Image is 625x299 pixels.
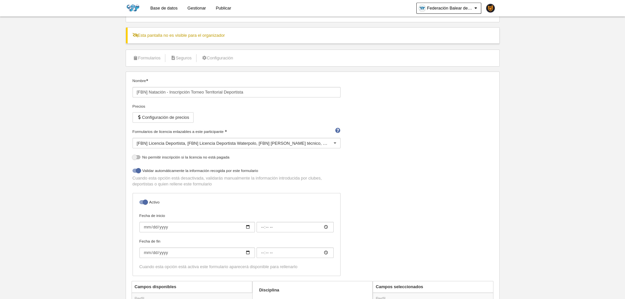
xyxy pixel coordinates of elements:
[133,129,341,135] label: Formularios de licencia enlazables a este participante
[187,141,256,146] span: [FBN] Licencia Deportista Waterpolo
[139,247,255,258] input: Fecha de fin
[198,53,237,63] a: Configuración
[126,27,500,44] div: Esta pantalla no es visible para el organizador
[427,5,473,11] span: Federación Balear de Natación
[373,281,493,293] th: Campos seleccionados
[139,222,255,232] input: Fecha de inicio
[126,4,140,12] img: Federación Balear de Natación
[259,288,279,292] strong: Disciplina
[137,141,185,146] span: [FBN] Licencia Deportista
[133,103,341,109] div: Precios
[139,199,334,207] label: Activo
[146,79,148,81] i: Obligatorio
[133,175,341,187] p: Cuando esta opción está desactivada, validarás manualmente la información introducida por clubes,...
[259,140,366,146] span: [FBN] [PERSON_NAME] técnico, Delegados y Directivos
[133,78,341,97] label: Nombre
[225,130,227,132] i: Obligatorio
[419,5,426,11] img: OaY84OLqmakL.30x30.jpg
[139,238,334,258] label: Fecha de fin
[167,53,195,63] a: Seguros
[416,3,481,14] a: Federación Balear de Natación
[133,87,341,97] input: Nombre
[257,222,334,232] input: Fecha de inicio
[139,213,334,232] label: Fecha de inicio
[133,112,194,123] button: Configuración de precios
[139,264,334,270] div: Cuando esta opción está activa este formulario aparecerá disponible para rellenarlo
[486,4,495,12] img: PaK018JKw3ps.30x30.jpg
[129,53,164,63] a: Formularios
[133,154,341,162] label: No permitir inscripción si la licencia no está pagada
[132,281,378,293] th: Campos disponibles
[133,168,341,175] label: Validar automáticamente la información recogida por este formulario
[257,247,334,258] input: Fecha de fin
